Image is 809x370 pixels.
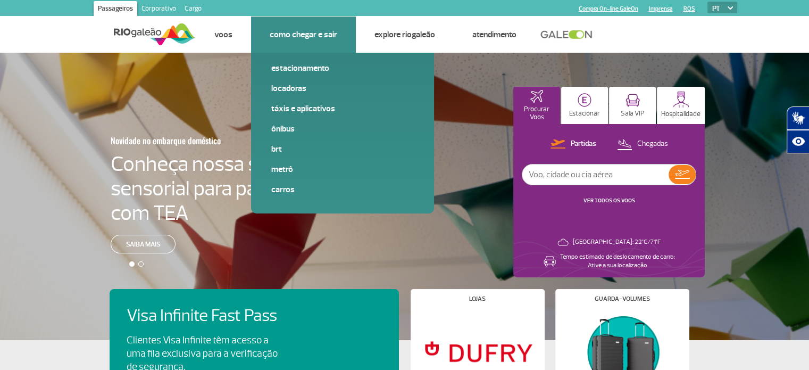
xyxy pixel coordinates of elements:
[609,87,656,124] button: Sala VIP
[547,137,599,151] button: Partidas
[111,129,288,152] h3: Novidade no embarque doméstico
[469,296,486,302] h4: Lojas
[649,5,673,12] a: Imprensa
[270,29,337,40] a: Como chegar e sair
[137,1,180,18] a: Corporativo
[657,87,705,124] button: Hospitalidade
[271,103,414,114] a: Táxis e aplicativos
[522,165,669,185] input: Voo, cidade ou cia aérea
[94,1,137,18] a: Passageiros
[180,1,206,18] a: Cargo
[214,29,232,40] a: Voos
[571,139,596,149] p: Partidas
[614,137,671,151] button: Chegadas
[683,5,695,12] a: RQS
[513,87,560,124] button: Procurar Voos
[374,29,435,40] a: Explore RIOgaleão
[271,62,414,74] a: Estacionamento
[787,130,809,153] button: Abrir recursos assistivos.
[673,91,689,108] img: hospitality.svg
[127,306,296,326] h4: Visa Infinite Fast Pass
[787,106,809,130] button: Abrir tradutor de língua de sinais.
[271,184,414,195] a: Carros
[561,87,608,124] button: Estacionar
[530,90,543,103] img: airplaneHomeActive.svg
[111,152,340,225] h4: Conheça nossa sala sensorial para passageiros com TEA
[787,106,809,153] div: Plugin de acessibilidade da Hand Talk.
[271,163,414,175] a: Metrô
[569,110,600,118] p: Estacionar
[573,238,661,246] p: [GEOGRAPHIC_DATA]: 22°C/71°F
[271,143,414,155] a: BRT
[472,29,516,40] a: Atendimento
[637,139,668,149] p: Chegadas
[621,110,645,118] p: Sala VIP
[579,5,638,12] a: Compra On-line GaleOn
[519,105,555,121] p: Procurar Voos
[625,94,640,107] img: vipRoom.svg
[583,197,635,204] a: VER TODOS OS VOOS
[595,296,650,302] h4: Guarda-volumes
[271,123,414,135] a: Ônibus
[661,110,700,118] p: Hospitalidade
[580,196,638,205] button: VER TODOS OS VOOS
[578,93,591,107] img: carParkingHome.svg
[111,235,176,253] a: Saiba mais
[271,83,414,94] a: Locadoras
[560,253,675,270] p: Tempo estimado de deslocamento de carro: Ative a sua localização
